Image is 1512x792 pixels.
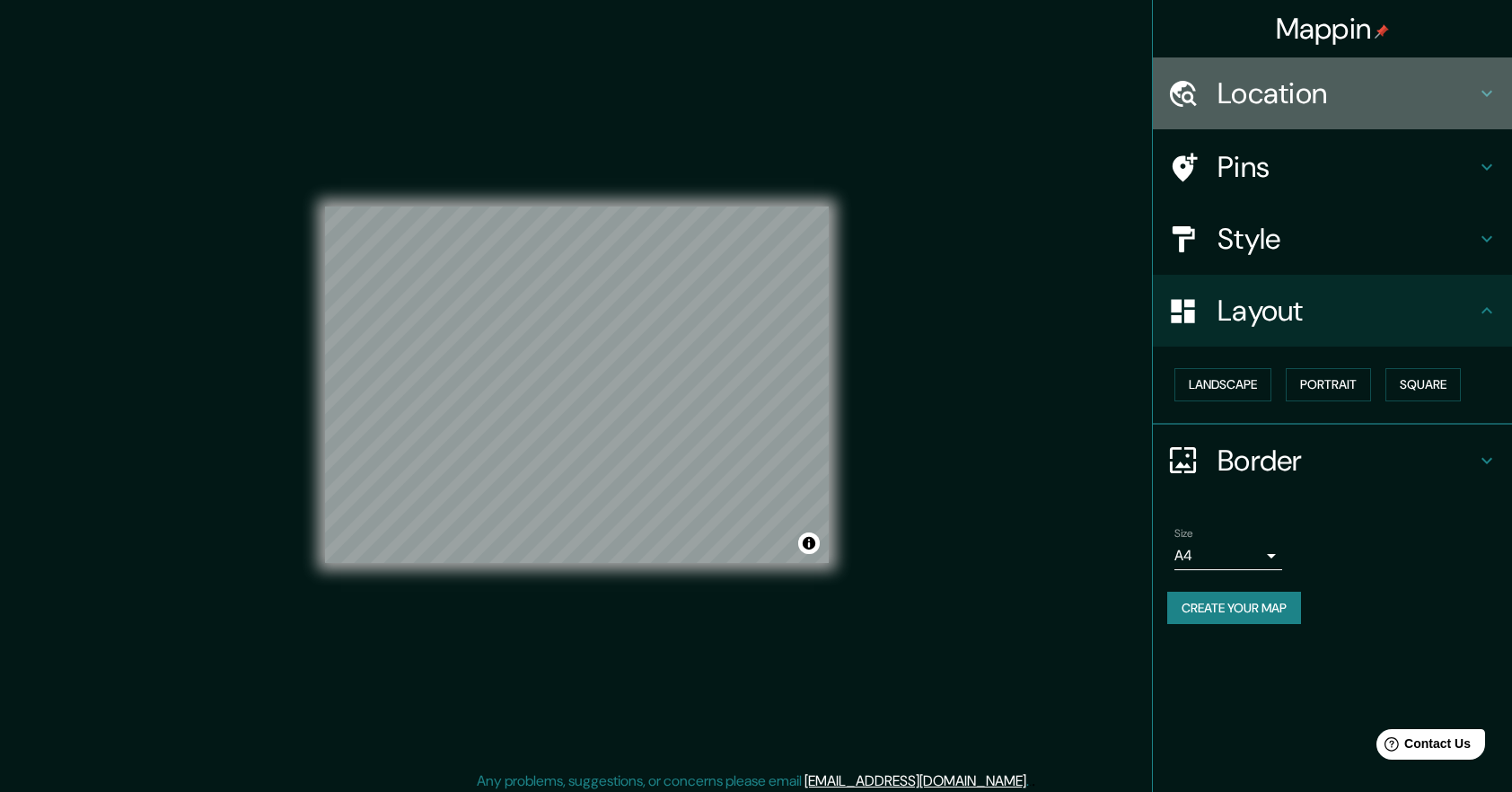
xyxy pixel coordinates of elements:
[1153,57,1512,129] div: Location
[1218,221,1476,257] h4: Style
[1218,149,1476,185] h4: Pins
[1286,368,1371,401] button: Portrait
[1218,75,1476,111] h4: Location
[1174,368,1271,401] button: Landscape
[1153,131,1512,203] div: Pins
[1352,722,1492,772] iframe: Help widget launcher
[1029,770,1032,792] div: .
[1375,24,1389,39] img: pin-icon.png
[1276,11,1390,47] h4: Mappin
[477,770,1029,792] p: Any problems, suggestions, or concerns please email .
[1153,203,1512,275] div: Style
[1153,425,1512,497] div: Border
[1385,368,1461,401] button: Square
[1218,293,1476,329] h4: Layout
[798,532,820,554] button: Toggle attribution
[325,207,829,563] canvas: Map
[804,771,1026,790] a: [EMAIL_ADDRESS][DOMAIN_NAME]
[1153,275,1512,347] div: Layout
[1174,525,1193,541] label: Size
[1167,592,1301,625] button: Create your map
[1032,770,1035,792] div: .
[1218,443,1476,479] h4: Border
[1174,541,1282,570] div: A4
